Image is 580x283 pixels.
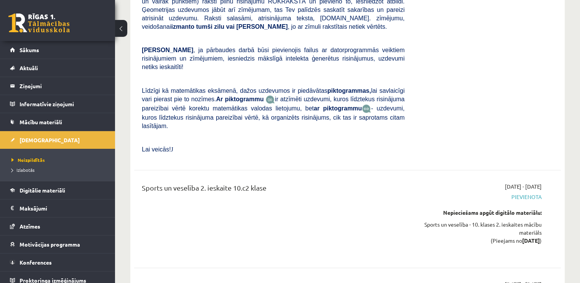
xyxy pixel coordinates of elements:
[10,95,105,113] a: Informatīvie ziņojumi
[362,104,371,113] img: wKvN42sLe3LLwAAAABJRU5ErkJggg==
[20,259,52,266] span: Konferences
[416,209,542,217] div: Nepieciešams apgūt digitālo materiālu:
[20,46,39,53] span: Sākums
[314,105,362,112] b: ar piktogrammu
[10,113,105,131] a: Mācību materiāli
[142,105,404,129] span: - uzdevumi, kuros līdztekus risinājuma pareizībai vērtē, kā organizēts risinājums, cik tas ir sap...
[20,241,80,248] span: Motivācijas programma
[20,77,105,95] legend: Ziņojumi
[10,41,105,59] a: Sākums
[10,77,105,95] a: Ziņojumi
[522,237,540,244] strong: [DATE]
[171,23,194,30] b: izmanto
[266,95,275,104] img: JfuEzvunn4EvwAAAAASUVORK5CYII=
[12,156,107,163] a: Neizpildītās
[20,95,105,113] legend: Informatīvie ziņojumi
[216,96,264,102] b: Ar piktogrammu
[142,183,404,197] div: Sports un veselība 2. ieskaite 10.c2 klase
[8,13,70,33] a: Rīgas 1. Tālmācības vidusskola
[505,183,542,191] span: [DATE] - [DATE]
[327,87,371,94] b: piktogrammas,
[142,47,404,70] span: , ja pārbaudes darbā būsi pievienojis failus ar datorprogrammās veiktiem risinājumiem un zīmējumi...
[20,64,38,71] span: Aktuāli
[142,87,404,102] span: Līdzīgi kā matemātikas eksāmenā, dažos uzdevumos ir piedāvātas lai savlaicīgi vari pierast pie to...
[142,47,193,53] span: [PERSON_NAME]
[20,187,65,194] span: Digitālie materiāli
[12,157,45,163] span: Neizpildītās
[10,253,105,271] a: Konferences
[10,235,105,253] a: Motivācijas programma
[10,199,105,217] a: Maksājumi
[142,96,404,112] span: ir atzīmēti uzdevumi, kuros līdztekus risinājuma pareizībai vērtē korektu matemātikas valodas lie...
[20,223,40,230] span: Atzīmes
[20,137,80,143] span: [DEMOGRAPHIC_DATA]
[20,199,105,217] legend: Maksājumi
[10,131,105,149] a: [DEMOGRAPHIC_DATA]
[10,59,105,77] a: Aktuāli
[196,23,288,30] b: tumši zilu vai [PERSON_NAME]
[416,220,542,245] div: Sports un veselība - 10. klases 2. ieskaites mācību materiāls (Pieejams no )
[142,146,171,153] span: Lai veicās!
[416,193,542,201] span: Pievienota
[10,217,105,235] a: Atzīmes
[12,167,35,173] span: Izlabotās
[171,146,173,153] span: J
[10,181,105,199] a: Digitālie materiāli
[20,118,62,125] span: Mācību materiāli
[12,166,107,173] a: Izlabotās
